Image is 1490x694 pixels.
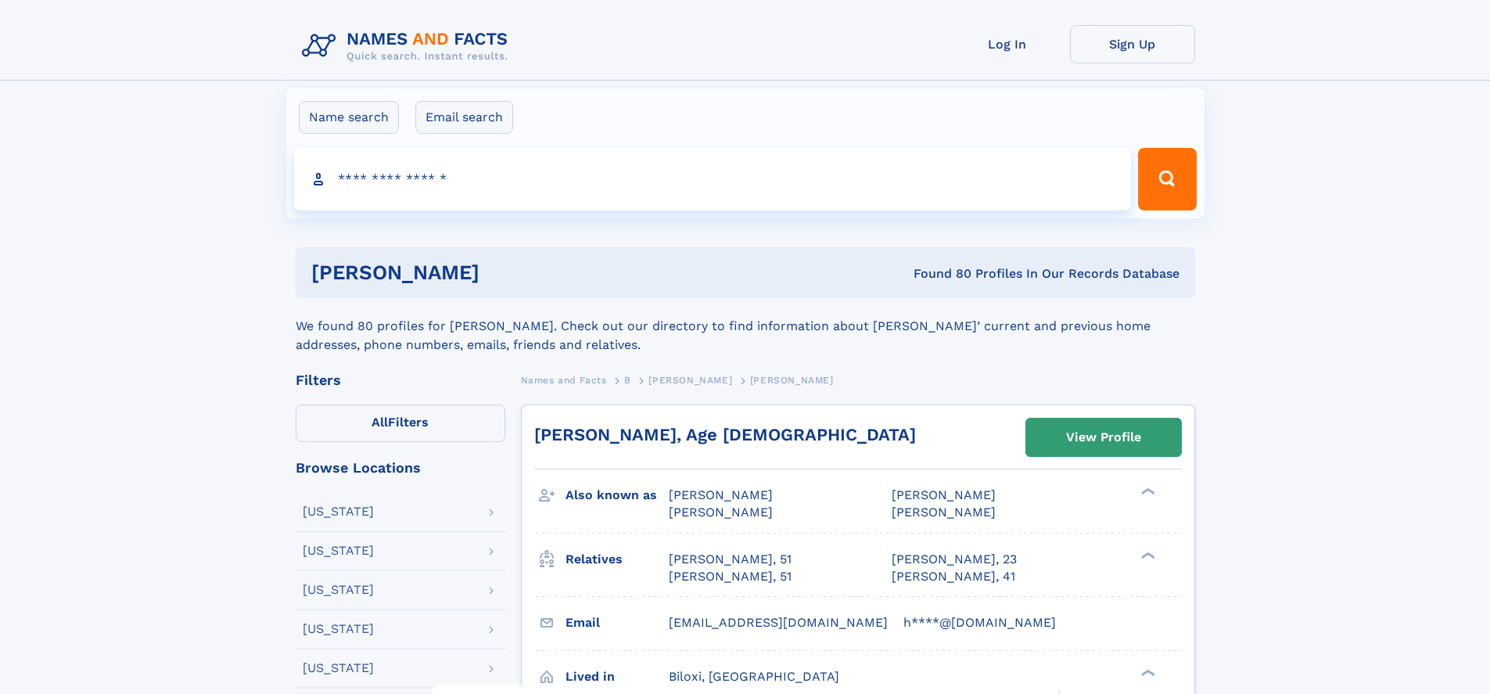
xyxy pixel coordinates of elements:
[1070,25,1195,63] a: Sign Up
[669,669,839,684] span: Biloxi, [GEOGRAPHIC_DATA]
[296,298,1195,354] div: We found 80 profiles for [PERSON_NAME]. Check out our directory to find information about [PERSON...
[311,263,697,282] h1: [PERSON_NAME]
[565,482,669,509] h3: Also known as
[669,568,792,585] a: [PERSON_NAME], 51
[892,568,1015,585] a: [PERSON_NAME], 41
[696,265,1179,282] div: Found 80 Profiles In Our Records Database
[945,25,1070,63] a: Log In
[669,551,792,568] a: [PERSON_NAME], 51
[624,375,631,386] span: B
[296,25,521,67] img: Logo Names and Facts
[1138,148,1196,210] button: Search Button
[296,373,505,387] div: Filters
[415,101,513,134] label: Email search
[648,370,732,390] a: [PERSON_NAME]
[892,505,996,520] span: [PERSON_NAME]
[669,505,773,520] span: [PERSON_NAME]
[565,546,669,573] h3: Relatives
[669,487,773,502] span: [PERSON_NAME]
[648,375,732,386] span: [PERSON_NAME]
[303,584,374,596] div: [US_STATE]
[296,405,505,442] label: Filters
[1137,667,1156,678] div: ❯
[565,663,669,690] h3: Lived in
[534,425,916,444] a: [PERSON_NAME], Age [DEMOGRAPHIC_DATA]
[296,461,505,475] div: Browse Locations
[892,551,1017,568] a: [PERSON_NAME], 23
[1026,419,1181,456] a: View Profile
[1137,550,1156,560] div: ❯
[669,615,888,630] span: [EMAIL_ADDRESS][DOMAIN_NAME]
[303,662,374,674] div: [US_STATE]
[303,545,374,557] div: [US_STATE]
[624,370,631,390] a: B
[1137,487,1156,497] div: ❯
[750,375,834,386] span: [PERSON_NAME]
[892,487,996,502] span: [PERSON_NAME]
[303,623,374,635] div: [US_STATE]
[372,415,388,430] span: All
[521,370,607,390] a: Names and Facts
[294,148,1132,210] input: search input
[299,101,399,134] label: Name search
[565,609,669,636] h3: Email
[1066,419,1141,455] div: View Profile
[303,505,374,518] div: [US_STATE]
